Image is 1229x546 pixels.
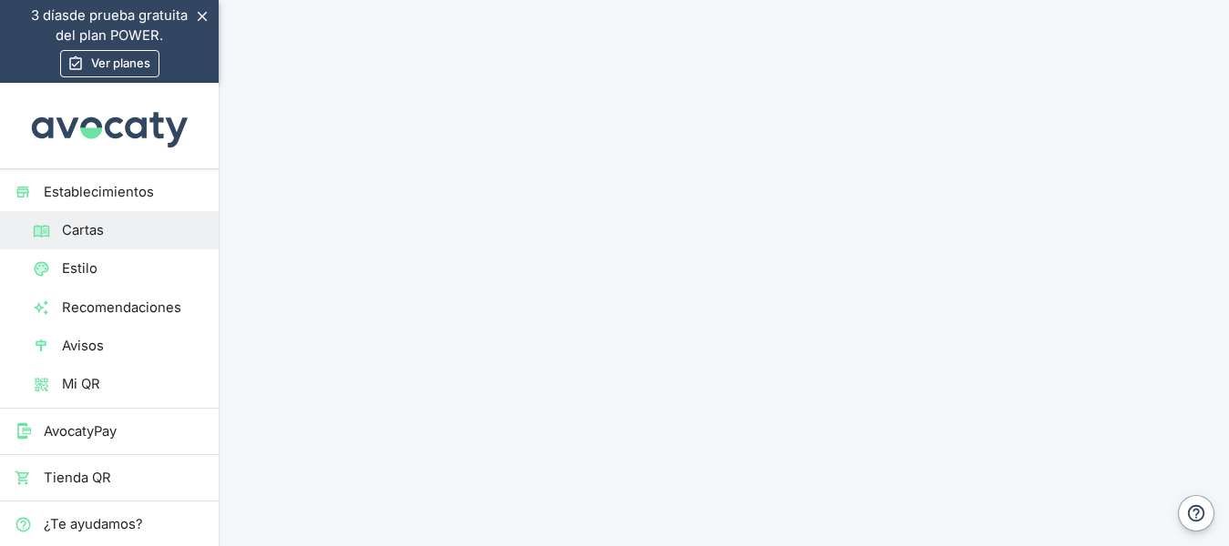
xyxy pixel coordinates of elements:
[44,468,204,488] span: Tienda QR
[60,50,159,77] a: Ver planes
[44,421,204,441] span: AvocatyPay
[62,258,204,278] span: Estilo
[62,374,204,394] span: Mi QR
[31,7,69,24] span: 3 días
[62,336,204,356] span: Avisos
[27,83,191,168] img: Avocaty
[44,182,204,202] span: Establecimientos
[29,5,189,46] p: de prueba gratuita del plan POWER.
[62,220,204,240] span: Cartas
[187,1,219,33] button: Esconder aviso
[1178,495,1214,531] button: Ayuda y contacto
[44,514,204,534] span: ¿Te ayudamos?
[62,298,204,318] span: Recomendaciones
